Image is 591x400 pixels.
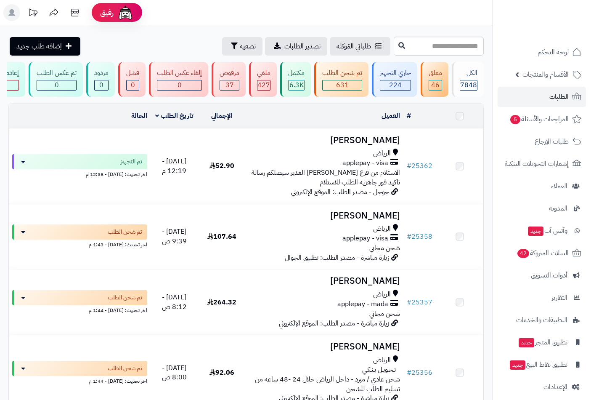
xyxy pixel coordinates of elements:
a: طلبات الإرجاع [498,131,586,152]
span: 5 [510,115,521,125]
span: المدونة [549,203,567,214]
span: تم شحن الطلب [108,228,142,236]
div: 224 [380,80,411,90]
div: مكتمل [288,68,305,78]
span: 42 [517,248,530,259]
span: الطلبات [549,91,569,103]
span: جديد [510,360,525,370]
span: applepay - visa [342,234,388,243]
span: التقارير [551,292,567,304]
a: المراجعات والأسئلة5 [498,109,586,129]
span: تم شحن الطلب [108,364,142,373]
div: 0 [127,80,139,90]
div: مردود [94,68,109,78]
a: التقارير [498,288,586,308]
a: العملاء [498,176,586,196]
a: تم شحن الطلب 631 [313,62,370,97]
a: إشعارات التحويلات البنكية [498,154,586,174]
span: جديد [528,227,543,236]
a: مكتمل 6.3K [278,62,313,97]
span: زيارة مباشرة - مصدر الطلب: تطبيق الجوال [285,253,389,263]
div: 631 [323,80,362,90]
a: السلات المتروكة42 [498,243,586,263]
a: الحالة [131,111,147,121]
a: #25358 [407,232,432,242]
span: شحن عادي / مبرد - داخل الرياض خلال 24 -48 ساعه من تسليم الطلب للشحن [255,374,400,394]
span: التطبيقات والخدمات [516,314,567,326]
div: معلق [429,68,442,78]
span: الرياض [373,224,391,234]
span: 7848 [460,80,477,90]
a: الإعدادات [498,377,586,397]
span: تطبيق نقاط البيع [509,359,567,371]
div: اخر تحديث: [DATE] - 1:44 م [12,376,147,385]
span: طلباتي المُوكلة [337,41,371,51]
a: الكل7848 [450,62,485,97]
div: جاري التجهيز [380,68,411,78]
a: # [407,111,411,121]
span: الأقسام والمنتجات [522,69,569,80]
a: الإجمالي [211,111,232,121]
span: # [407,232,411,242]
a: تطبيق نقاط البيعجديد [498,355,586,375]
a: العميل [382,111,400,121]
span: # [407,297,411,307]
a: لوحة التحكم [498,42,586,62]
span: applepay - visa [342,158,388,168]
span: العملاء [551,180,567,192]
div: الكل [460,68,477,78]
a: التطبيقات والخدمات [498,310,586,330]
span: 107.64 [207,232,236,242]
span: # [407,161,411,171]
a: #25362 [407,161,432,171]
a: المدونة [498,198,586,219]
span: # [407,368,411,378]
a: وآتس آبجديد [498,221,586,241]
a: #25357 [407,297,432,307]
div: 0 [95,80,108,90]
a: #25356 [407,368,432,378]
span: الرياض [373,149,391,158]
span: 52.90 [209,161,234,171]
a: تطبيق المتجرجديد [498,332,586,352]
span: رفيق [100,8,114,18]
div: 0 [37,80,76,90]
span: جوجل - مصدر الطلب: الموقع الإلكتروني [291,187,389,197]
a: تاريخ الطلب [155,111,193,121]
span: طلبات الإرجاع [535,136,569,147]
a: ملغي 427 [247,62,278,97]
div: اخر تحديث: [DATE] - 1:44 م [12,305,147,314]
h3: [PERSON_NAME] [249,342,400,352]
span: وآتس آب [527,225,567,237]
div: 0 [157,80,201,90]
img: ai-face.png [117,4,134,21]
h3: [PERSON_NAME] [249,211,400,221]
a: الطلبات [498,87,586,107]
div: فشل [126,68,139,78]
span: السلات المتروكة [517,247,569,259]
a: تم عكس الطلب 0 [27,62,85,97]
span: الإعدادات [543,381,567,393]
span: 0 [131,80,135,90]
span: 0 [55,80,59,90]
div: 6296 [289,80,304,90]
span: شحن مجاني [369,243,400,253]
h3: [PERSON_NAME] [249,276,400,286]
span: الرياض [373,355,391,365]
div: اخر تحديث: [DATE] - 12:38 م [12,169,147,178]
span: تصدير الطلبات [284,41,321,51]
a: تحديثات المنصة [22,4,43,23]
span: تطبيق المتجر [518,336,567,348]
a: إضافة طلب جديد [10,37,80,56]
span: 6.3K [289,80,304,90]
span: 631 [336,80,349,90]
a: معلق 46 [419,62,450,97]
span: إشعارات التحويلات البنكية [505,158,569,170]
span: شحن مجاني [369,309,400,319]
span: [DATE] - 8:00 ص [162,363,187,383]
span: زيارة مباشرة - مصدر الطلب: الموقع الإلكتروني [279,318,389,328]
a: مرفوض 37 [210,62,247,97]
a: مردود 0 [85,62,117,97]
div: مرفوض [220,68,239,78]
a: تصدير الطلبات [265,37,327,56]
